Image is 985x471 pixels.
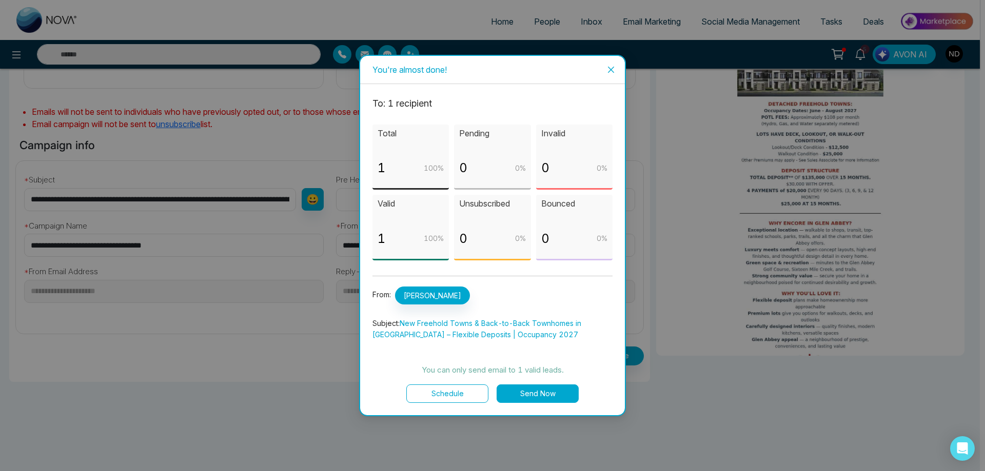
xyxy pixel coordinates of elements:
[424,233,444,244] p: 100 %
[597,233,607,244] p: 0 %
[372,319,581,339] span: New Freehold Towns & Back-to-Back Townhomes in [GEOGRAPHIC_DATA] – Flexible Deposits | Occupancy ...
[372,364,613,376] p: You can only send email to 1 valid leads.
[541,229,549,249] p: 0
[459,197,525,210] p: Unsubscribed
[372,96,613,111] p: To: 1 recipient
[597,56,625,84] button: Close
[378,127,444,140] p: Total
[372,286,613,304] p: From:
[541,127,607,140] p: Invalid
[378,158,385,178] p: 1
[424,162,444,174] p: 100 %
[459,158,467,178] p: 0
[541,197,607,210] p: Bounced
[406,384,488,403] button: Schedule
[378,229,385,249] p: 1
[372,64,613,75] div: You're almost done!
[459,229,467,249] p: 0
[515,162,526,174] p: 0 %
[459,127,525,140] p: Pending
[607,66,615,74] span: close
[372,318,613,340] p: Subject:
[541,158,549,178] p: 0
[597,162,607,174] p: 0 %
[497,384,579,403] button: Send Now
[950,436,975,461] div: Open Intercom Messenger
[395,286,470,304] span: [PERSON_NAME]
[515,233,526,244] p: 0 %
[378,197,444,210] p: Valid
